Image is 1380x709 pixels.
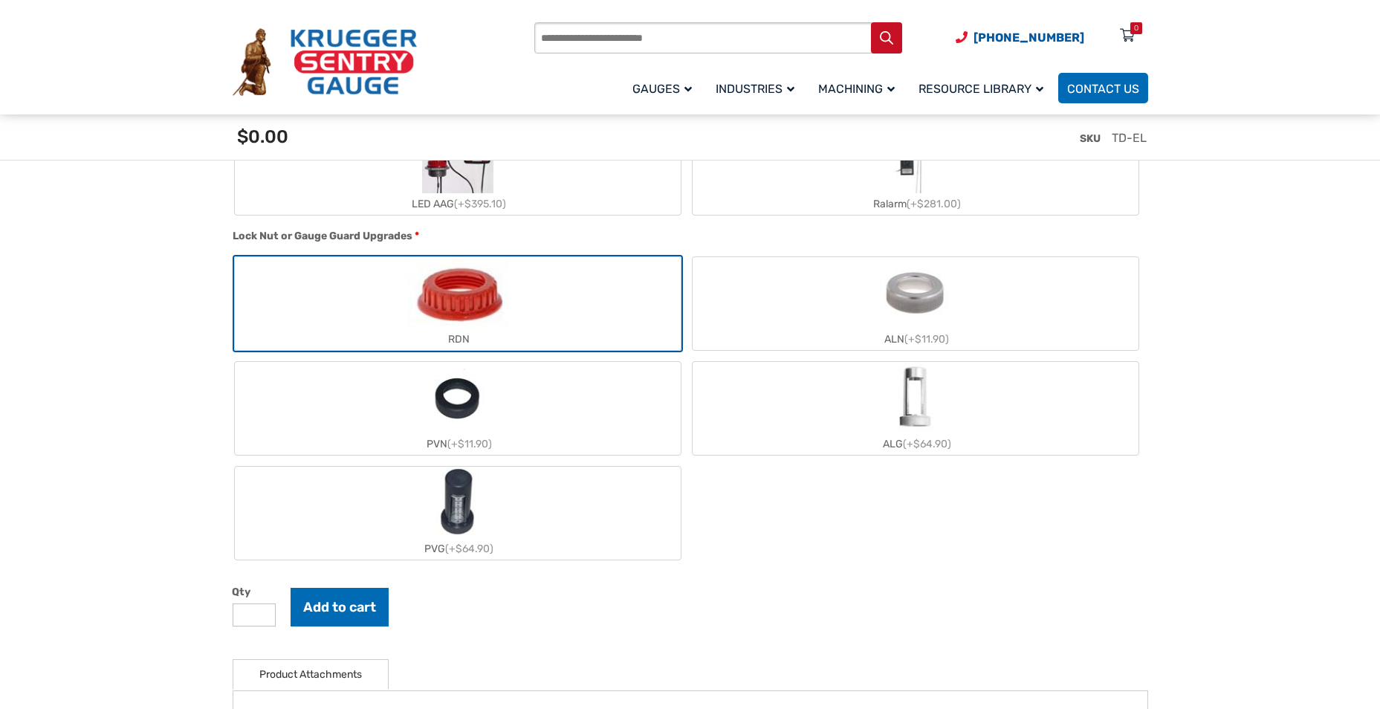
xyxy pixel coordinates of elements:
[235,193,681,215] div: LED AAG
[415,228,419,244] abbr: required
[809,71,910,106] a: Machining
[903,438,951,450] span: (+$64.90)
[233,230,412,242] span: Lock Nut or Gauge Guard Upgrades
[693,328,1138,350] div: ALN
[235,538,681,560] div: PVG
[693,433,1138,455] div: ALG
[956,28,1084,47] a: Phone Number (920) 434-8860
[235,433,681,455] div: PVN
[693,193,1138,215] div: Ralarm
[1080,132,1101,145] span: SKU
[1112,131,1147,145] span: TD-EL
[904,333,949,346] span: (+$11.90)
[818,82,895,96] span: Machining
[693,257,1138,350] label: ALN
[716,82,794,96] span: Industries
[233,28,417,97] img: Krueger Sentry Gauge
[1058,73,1148,103] a: Contact Us
[1067,82,1139,96] span: Contact Us
[910,71,1058,106] a: Resource Library
[693,362,1138,455] label: ALG
[974,30,1084,45] span: [PHONE_NUMBER]
[623,71,707,106] a: Gauges
[235,328,681,350] div: RDN
[235,362,681,455] label: PVN
[707,71,809,106] a: Industries
[454,198,506,210] span: (+$395.10)
[445,543,493,555] span: (+$64.90)
[1134,22,1138,34] div: 0
[291,588,389,627] button: Add to cart
[233,603,276,627] input: Product quantity
[235,257,681,350] label: RDN
[907,198,961,210] span: (+$281.00)
[235,467,681,560] label: PVG
[447,438,492,450] span: (+$11.90)
[919,82,1043,96] span: Resource Library
[259,660,362,689] a: Product Attachments
[632,82,692,96] span: Gauges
